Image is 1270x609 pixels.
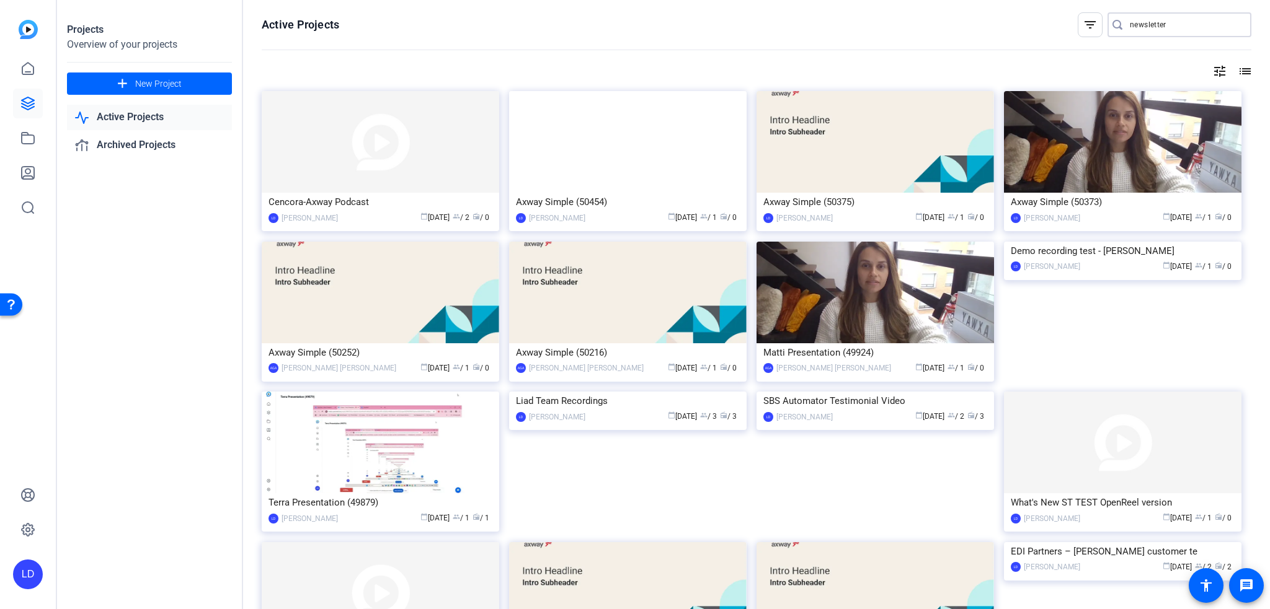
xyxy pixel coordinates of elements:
[1163,212,1170,220] span: calendar_today
[967,213,984,222] span: / 0
[269,193,492,211] div: Cencora-Axway Podcast
[473,513,480,520] span: radio
[776,212,833,224] div: [PERSON_NAME]
[1195,562,1202,569] span: group
[1215,261,1222,269] span: radio
[1163,261,1170,269] span: calendar_today
[473,363,480,370] span: radio
[516,213,526,223] div: LD
[915,213,944,222] span: [DATE]
[967,411,975,419] span: radio
[763,392,987,410] div: SBS Automator Testimonial Video
[720,412,737,421] span: / 3
[948,412,964,421] span: / 2
[516,412,526,422] div: LD
[1011,562,1021,572] div: LD
[1195,262,1212,271] span: / 1
[1163,562,1170,569] span: calendar_today
[1212,64,1227,79] mat-icon: tune
[700,412,717,421] span: / 3
[720,213,737,222] span: / 0
[269,493,492,512] div: Terra Presentation (49879)
[13,559,43,589] div: LD
[269,363,278,373] div: AGA
[700,363,708,370] span: group
[420,363,428,370] span: calendar_today
[67,133,232,158] a: Archived Projects
[269,343,492,362] div: Axway Simple (50252)
[720,411,727,419] span: radio
[776,411,833,423] div: [PERSON_NAME]
[262,17,339,32] h1: Active Projects
[453,364,469,372] span: / 1
[763,343,987,362] div: Matti Presentation (49924)
[1011,213,1021,223] div: LD
[269,213,278,223] div: LD
[1195,513,1202,520] span: group
[453,514,469,522] span: / 1
[1011,514,1021,524] div: LD
[720,212,727,220] span: radio
[529,362,644,374] div: [PERSON_NAME] [PERSON_NAME]
[67,22,232,37] div: Projects
[1195,514,1212,522] span: / 1
[135,77,182,90] span: New Project
[1024,512,1080,525] div: [PERSON_NAME]
[1024,561,1080,573] div: [PERSON_NAME]
[473,213,489,222] span: / 0
[668,364,697,372] span: [DATE]
[668,412,697,421] span: [DATE]
[282,512,338,525] div: [PERSON_NAME]
[453,213,469,222] span: / 2
[420,212,428,220] span: calendar_today
[1011,493,1235,512] div: What's New ST TEST OpenReel version
[1215,212,1222,220] span: radio
[1195,212,1202,220] span: group
[453,513,460,520] span: group
[967,363,975,370] span: radio
[915,411,923,419] span: calendar_today
[420,213,450,222] span: [DATE]
[420,513,428,520] span: calendar_today
[453,363,460,370] span: group
[967,212,975,220] span: radio
[453,212,460,220] span: group
[516,392,740,410] div: Liad Team Recordings
[948,213,964,222] span: / 1
[700,212,708,220] span: group
[1215,514,1232,522] span: / 0
[915,364,944,372] span: [DATE]
[1163,563,1192,571] span: [DATE]
[1199,578,1214,593] mat-icon: accessibility
[700,213,717,222] span: / 1
[1195,213,1212,222] span: / 1
[67,105,232,130] a: Active Projects
[516,343,740,362] div: Axway Simple (50216)
[1024,260,1080,273] div: [PERSON_NAME]
[282,362,396,374] div: [PERSON_NAME] [PERSON_NAME]
[1011,542,1235,561] div: EDI Partners – [PERSON_NAME] customer te
[1163,213,1192,222] span: [DATE]
[668,213,697,222] span: [DATE]
[1215,562,1222,569] span: radio
[915,412,944,421] span: [DATE]
[967,364,984,372] span: / 0
[529,212,585,224] div: [PERSON_NAME]
[700,411,708,419] span: group
[115,76,130,92] mat-icon: add
[282,212,338,224] div: [PERSON_NAME]
[67,72,232,95] button: New Project
[1083,17,1098,32] mat-icon: filter_list
[967,412,984,421] span: / 3
[1163,513,1170,520] span: calendar_today
[473,212,480,220] span: radio
[473,364,489,372] span: / 0
[1130,17,1241,32] input: Search
[948,411,955,419] span: group
[1011,242,1235,260] div: Demo recording test - [PERSON_NAME]
[1024,212,1080,224] div: [PERSON_NAME]
[420,514,450,522] span: [DATE]
[720,364,737,372] span: / 0
[668,363,675,370] span: calendar_today
[1163,514,1192,522] span: [DATE]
